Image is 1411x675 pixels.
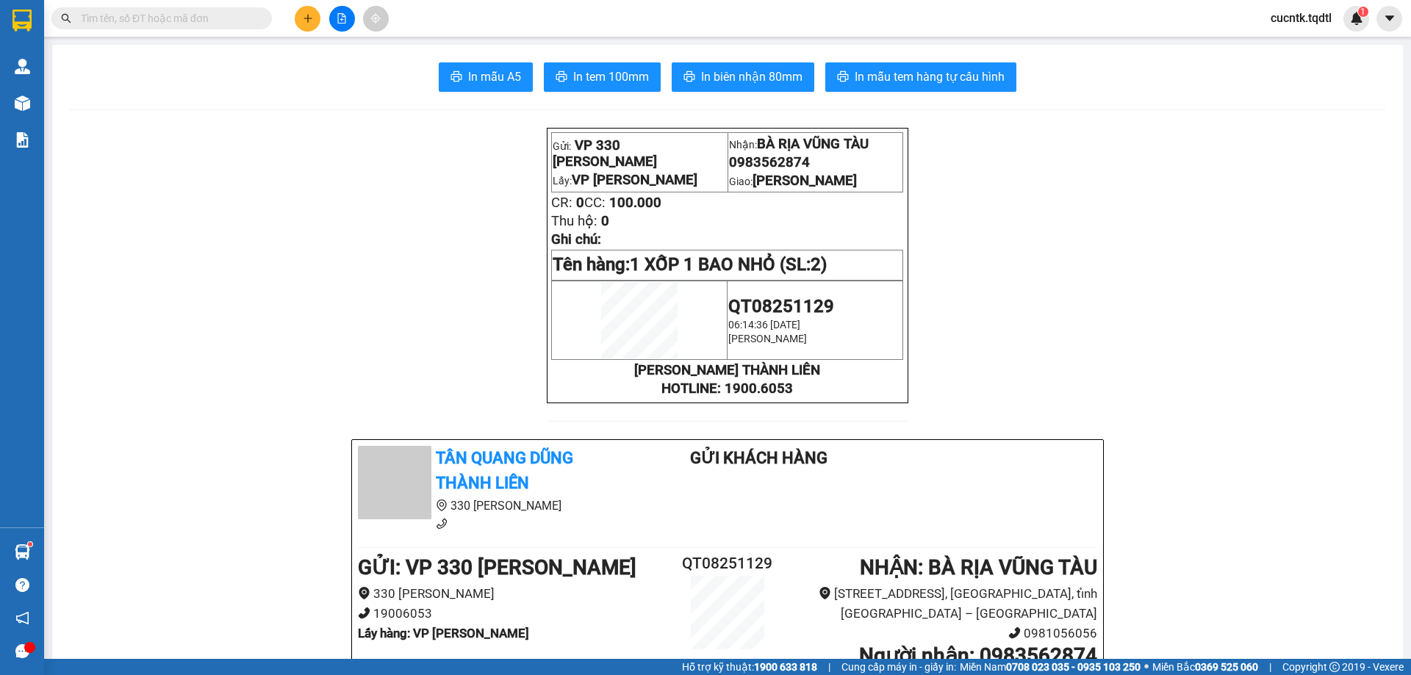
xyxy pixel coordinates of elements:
span: In mẫu tem hàng tự cấu hình [855,68,1005,86]
span: Thu hộ: [551,213,597,229]
button: printerIn mẫu tem hàng tự cấu hình [825,62,1016,92]
span: | [1269,659,1271,675]
span: phone [1008,627,1021,639]
b: Lấy hàng : VP [PERSON_NAME] [358,626,529,640]
span: Ghi chú: [551,231,601,248]
img: warehouse-icon [15,95,30,111]
span: cucntk.tqdtl [1259,9,1343,27]
span: caret-down [1383,12,1396,25]
span: CR: [551,195,572,211]
span: printer [683,71,695,84]
button: plus [295,6,320,32]
span: 0 [601,213,609,229]
span: Hỗ trợ kỹ thuật: [682,659,817,675]
span: plus [303,13,313,24]
strong: [PERSON_NAME] THÀNH LIÊN [634,362,820,378]
span: 0 [576,195,584,211]
span: copyright [1329,662,1340,672]
span: printer [450,71,462,84]
button: file-add [329,6,355,32]
li: 330 [PERSON_NAME] [358,497,631,515]
li: 330 [PERSON_NAME] [358,584,666,604]
span: environment [819,587,831,599]
span: 0983562874 [729,154,810,170]
span: 1 [1360,7,1365,17]
span: Cung cấp máy in - giấy in: [841,659,956,675]
p: Nhận: [729,136,902,152]
h2: QT08251129 [666,552,789,576]
button: printerIn biên nhận 80mm [672,62,814,92]
span: printer [556,71,567,84]
b: NHẬN : BÀ RỊA VŨNG TÀU [860,555,1097,580]
img: icon-new-feature [1350,12,1363,25]
span: 1 XỐP 1 BAO NHỎ (SL: [630,254,827,275]
p: Gửi: [553,137,726,170]
span: 06:14:36 [DATE] [728,319,800,331]
input: Tìm tên, số ĐT hoặc mã đơn [81,10,254,26]
span: printer [837,71,849,84]
span: [PERSON_NAME] [728,333,807,344]
span: Tên hàng: [553,254,827,275]
strong: 0708 023 035 - 0935 103 250 [1006,661,1141,673]
span: In mẫu A5 [468,68,521,86]
span: search [61,13,71,24]
button: printerIn tem 100mm [544,62,661,92]
button: printerIn mẫu A5 [439,62,533,92]
span: file-add [337,13,347,24]
span: environment [436,499,448,511]
span: [PERSON_NAME] [753,173,857,189]
span: question-circle [15,578,29,592]
img: solution-icon [15,132,30,148]
button: aim [363,6,389,32]
span: Miền Bắc [1152,659,1258,675]
span: VP [PERSON_NAME] [572,172,697,188]
sup: 1 [1358,7,1368,17]
span: QT08251129 [728,296,834,317]
span: 2) [811,254,827,275]
b: GỬI : VP 330 [PERSON_NAME] [358,555,636,580]
span: VP 330 [PERSON_NAME] [553,137,657,170]
button: caret-down [1376,6,1402,32]
span: | [828,659,830,675]
img: warehouse-icon [15,544,30,560]
span: phone [358,607,370,619]
span: Miền Nam [960,659,1141,675]
span: notification [15,611,29,625]
b: Người nhận : 0983562874 [859,643,1097,668]
span: CC: [584,195,606,211]
span: 100.000 [609,195,661,211]
li: 0981056056 [789,624,1097,643]
span: phone [436,518,448,530]
sup: 1 [28,542,32,546]
span: In biên nhận 80mm [701,68,803,86]
span: message [15,644,29,658]
span: aim [370,13,381,24]
strong: 1900 633 818 [754,661,817,673]
b: Tân Quang Dũng Thành Liên [436,449,573,493]
li: [STREET_ADDRESS], [GEOGRAPHIC_DATA], tỉnh [GEOGRAPHIC_DATA] – [GEOGRAPHIC_DATA] [789,584,1097,623]
li: 19006053 [358,604,666,624]
span: Giao: [729,176,857,187]
span: environment [358,587,370,599]
span: Lấy: [553,175,697,187]
span: In tem 100mm [573,68,649,86]
span: BÀ RỊA VŨNG TÀU [757,136,869,152]
strong: 0369 525 060 [1195,661,1258,673]
strong: HOTLINE: 1900.6053 [661,380,793,397]
b: Gửi khách hàng [690,449,827,467]
img: logo-vxr [12,10,32,32]
span: ⚪️ [1144,664,1149,670]
img: warehouse-icon [15,59,30,74]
